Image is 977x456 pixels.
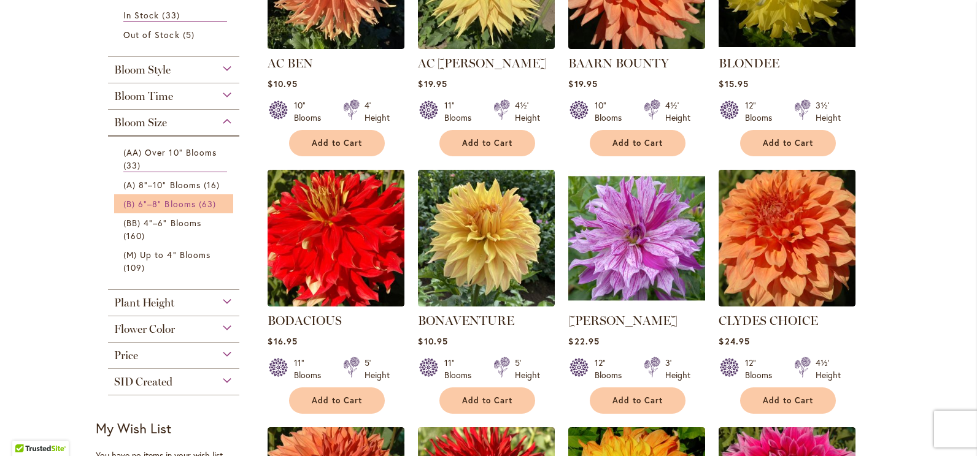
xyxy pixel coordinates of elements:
[719,78,748,89] span: $15.95
[418,297,555,309] a: Bonaventure
[162,9,182,21] span: 33
[268,56,313,70] a: AC BEN
[123,249,210,260] span: (M) Up to 4" Blooms
[418,40,555,51] a: AC Jeri
[568,170,705,306] img: Brandon Michael
[418,335,447,347] span: $10.95
[123,9,159,21] span: In Stock
[595,357,629,381] div: 12" Blooms
[199,197,219,210] span: 63
[123,159,144,172] span: 33
[816,99,841,124] div: 3½' Height
[123,9,227,22] a: In Stock 33
[612,395,663,406] span: Add to Cart
[96,419,171,437] strong: My Wish List
[123,261,148,274] span: 109
[294,99,328,124] div: 10" Blooms
[268,297,404,309] a: BODACIOUS
[289,130,385,156] button: Add to Cart
[568,40,705,51] a: Baarn Bounty
[612,138,663,148] span: Add to Cart
[114,375,172,389] span: SID Created
[312,138,362,148] span: Add to Cart
[268,40,404,51] a: AC BEN
[595,99,629,124] div: 10" Blooms
[568,78,597,89] span: $19.95
[268,313,342,328] a: BODACIOUS
[665,357,690,381] div: 3' Height
[268,78,297,89] span: $10.95
[719,170,855,306] img: Clyde's Choice
[114,116,167,129] span: Bloom Size
[740,387,836,414] button: Add to Cart
[590,130,685,156] button: Add to Cart
[740,130,836,156] button: Add to Cart
[268,170,404,306] img: BODACIOUS
[719,297,855,309] a: Clyde's Choice
[719,313,818,328] a: CLYDES CHOICE
[418,170,555,306] img: Bonaventure
[568,335,599,347] span: $22.95
[719,40,855,51] a: Blondee
[439,130,535,156] button: Add to Cart
[204,178,223,191] span: 16
[568,297,705,309] a: Brandon Michael
[123,178,227,191] a: (A) 8"–10" Blooms 16
[568,56,669,70] a: BAARN BOUNTY
[462,138,512,148] span: Add to Cart
[418,78,447,89] span: $19.95
[123,216,227,242] a: (BB) 4"–6" Blooms 160
[123,229,148,242] span: 160
[123,29,180,40] span: Out of Stock
[123,179,201,191] span: (A) 8"–10" Blooms
[462,395,512,406] span: Add to Cart
[439,387,535,414] button: Add to Cart
[114,296,174,310] span: Plant Height
[365,357,390,381] div: 5' Height
[9,412,44,447] iframe: Launch Accessibility Center
[294,357,328,381] div: 11" Blooms
[444,357,479,381] div: 11" Blooms
[763,138,813,148] span: Add to Cart
[444,99,479,124] div: 11" Blooms
[268,335,297,347] span: $16.95
[763,395,813,406] span: Add to Cart
[515,99,540,124] div: 4½' Height
[289,387,385,414] button: Add to Cart
[418,56,547,70] a: AC [PERSON_NAME]
[114,89,173,103] span: Bloom Time
[123,248,227,274] a: (M) Up to 4" Blooms 109
[123,146,217,158] span: (AA) Over 10" Blooms
[719,56,779,70] a: BLONDEE
[418,313,514,328] a: BONAVENTURE
[123,217,201,229] span: (BB) 4"–6" Blooms
[745,357,779,381] div: 12" Blooms
[745,99,779,124] div: 12" Blooms
[590,387,685,414] button: Add to Cart
[665,99,690,124] div: 4½' Height
[123,198,196,210] span: (B) 6"–8" Blooms
[123,28,227,41] a: Out of Stock 5
[123,146,227,172] a: (AA) Over 10" Blooms 33
[568,313,678,328] a: [PERSON_NAME]
[114,322,175,336] span: Flower Color
[515,357,540,381] div: 5' Height
[123,197,227,210] a: (B) 6"–8" Blooms 63
[114,349,138,362] span: Price
[816,357,841,381] div: 4½' Height
[183,28,198,41] span: 5
[114,63,171,77] span: Bloom Style
[719,335,749,347] span: $24.95
[312,395,362,406] span: Add to Cart
[365,99,390,124] div: 4' Height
